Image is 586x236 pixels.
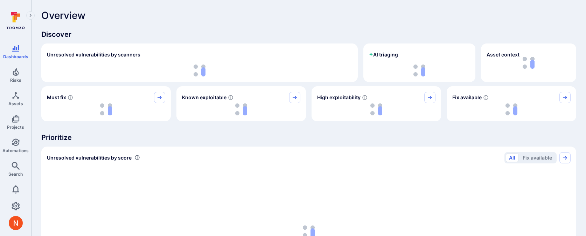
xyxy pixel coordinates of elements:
div: loading spinner [47,103,165,116]
button: All [506,154,518,162]
img: Loading... [100,103,112,115]
span: Prioritize [41,133,576,142]
div: loading spinner [452,103,571,116]
span: Fix available [452,94,482,101]
span: Projects [7,124,24,130]
span: Must fix [47,94,66,101]
span: Dashboards [3,54,28,59]
span: Discover [41,29,576,39]
img: Loading... [370,103,382,115]
span: Asset context [487,51,519,58]
div: Must fix [41,86,171,121]
span: Overview [41,10,85,21]
span: High exploitability [317,94,361,101]
svg: Confirmed exploitable by KEV [228,95,233,100]
div: loading spinner [317,103,435,116]
div: High exploitability [312,86,441,121]
span: Automations [2,148,29,153]
button: Fix available [519,154,555,162]
button: Expand navigation menu [26,11,35,20]
div: Neeren Patki [9,216,23,230]
span: Known exploitable [182,94,226,101]
svg: Vulnerabilities with fix available [483,95,489,100]
div: loading spinner [369,65,470,76]
span: Risks [10,77,21,83]
div: Fix available [447,86,576,121]
span: Assets [8,101,23,106]
img: Loading... [413,65,425,76]
svg: EPSS score ≥ 0.7 [362,95,368,100]
img: ACg8ocIprwjrgDQnDsNSk9Ghn5p5-B8DpAKWoJ5Gi9syOE4K59tr4Q=s96-c [9,216,23,230]
div: Number of vulnerabilities in status 'Open' 'Triaged' and 'In process' grouped by score [134,154,140,161]
span: Search [8,171,23,177]
span: Unresolved vulnerabilities by score [47,154,132,161]
i: Expand navigation menu [28,13,33,19]
div: Known exploitable [176,86,306,121]
div: loading spinner [47,65,352,76]
img: Loading... [505,103,517,115]
svg: Risk score >=40 , missed SLA [68,95,73,100]
img: Loading... [194,65,205,76]
img: Loading... [235,103,247,115]
h2: Unresolved vulnerabilities by scanners [47,51,140,58]
div: loading spinner [182,103,300,116]
h2: AI triaging [369,51,398,58]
